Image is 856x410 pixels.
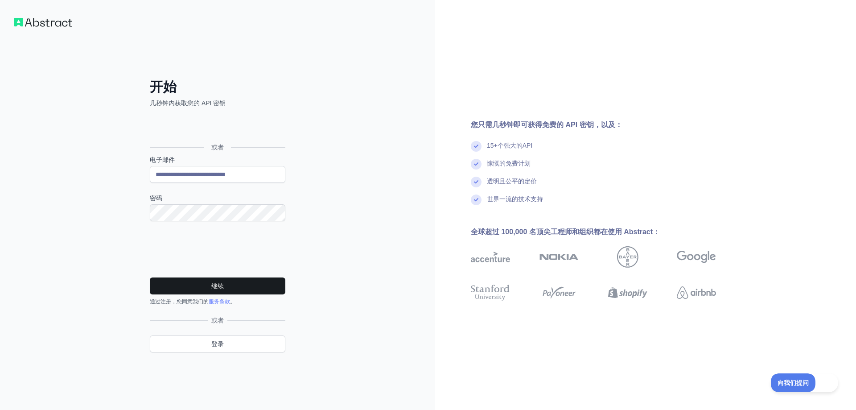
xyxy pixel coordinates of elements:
[608,283,647,302] img: Shopify
[150,335,285,352] a: 登录
[211,340,224,348] font: 登录
[487,160,531,167] font: 慷慨的免费计划
[145,117,288,137] iframe: “使用Google账号登录”按钮
[230,298,235,305] font: 。
[14,18,72,27] img: 工作流程
[471,177,481,187] img: 复选标记
[771,373,838,392] iframe: 切换客户支持
[209,298,230,305] a: 服务条款
[539,246,579,268] img: 诺基亚
[471,159,481,170] img: 复选标记
[487,178,537,185] font: 透明且公平的定价
[677,246,716,268] img: 谷歌
[211,144,224,151] font: 或者
[211,282,224,290] font: 继续
[617,246,638,268] img: 拜耳
[150,298,209,305] font: 通过注册，您同意我们的
[150,156,175,163] font: 电子邮件
[471,246,510,268] img: 埃森哲
[150,277,285,294] button: 继续
[471,228,660,236] font: 全球超过 100,000 名顶尖工程师和组织都在使用 Abstract：
[211,317,224,324] font: 或者
[471,121,622,128] font: 您只需几秒钟即可获得免费的 API 密钥，以及：
[677,283,716,302] img: 爱彼迎
[487,195,543,203] font: 世界一流的技术支持
[471,283,510,302] img: 斯坦福大学
[150,79,177,94] font: 开始
[471,195,481,205] img: 复选标记
[150,232,285,267] iframe: 验证码
[150,99,226,107] font: 几秒钟内获取您的 API 密钥
[539,283,579,302] img: 派安盈
[150,195,162,202] font: 密码
[471,141,481,152] img: 复选标记
[487,142,532,149] font: 15+个强大的API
